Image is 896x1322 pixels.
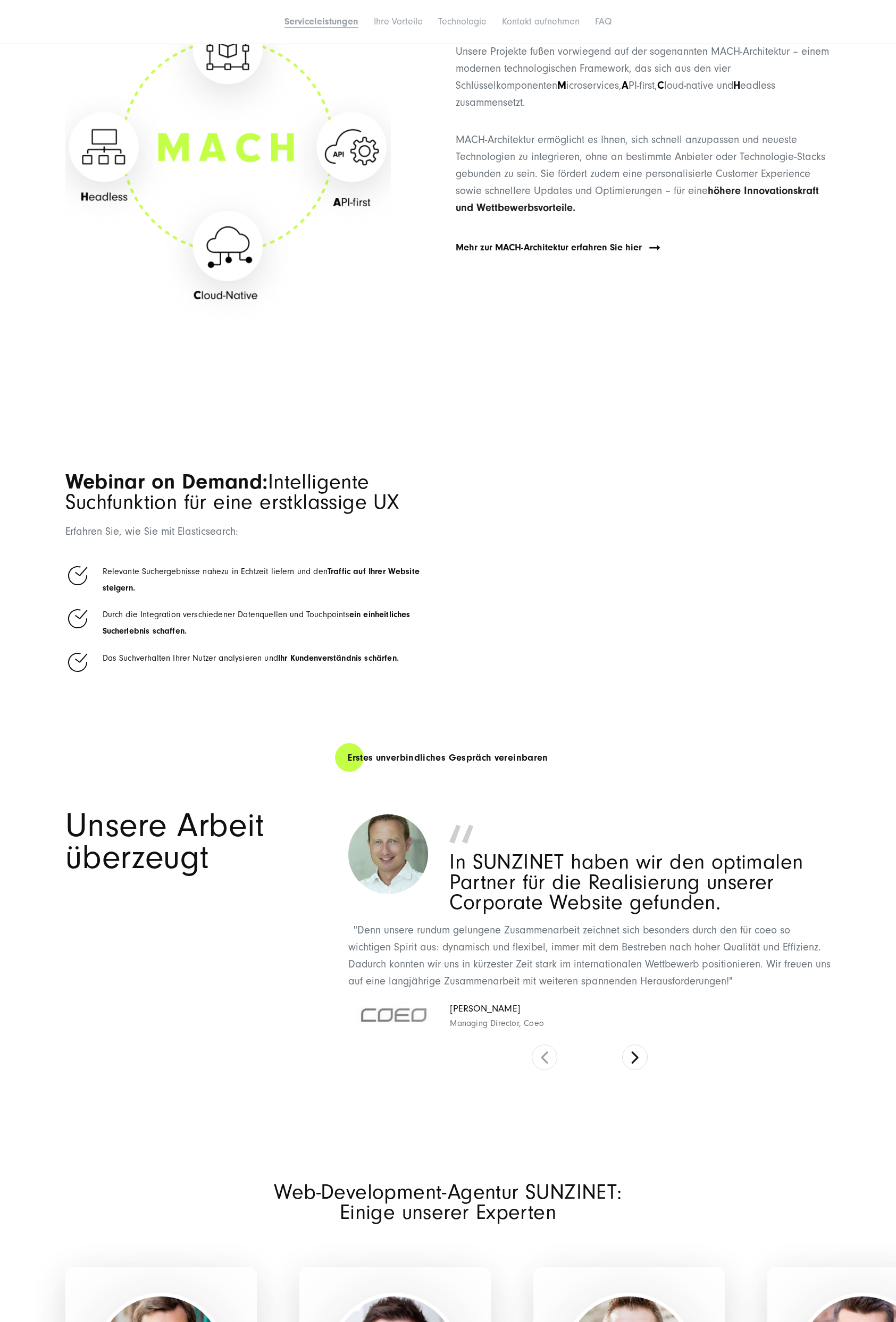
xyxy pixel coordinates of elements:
[595,16,612,27] a: FAQ
[209,1182,688,1223] h2: Web-Development-Agentur SUNZINET: Einige unserer Experten
[438,16,487,27] a: Technologie
[65,563,441,596] li: Relevante Suchergebnisse nahezu in Echtzeit liefern und den
[335,743,560,773] a: Erstes unverbindliches Gespräch vereinbaren
[65,471,441,512] h2: Intelligente Suchfunktion für eine erstklassige UX
[449,852,831,913] p: In SUNZINET haben wir den optimalen Partner für die Realisierung unserer Corporate Website gefunden.
[733,79,740,91] strong: H
[374,16,423,27] a: Ihre Vorteile
[65,469,268,494] strong: Webinar on Demand:
[348,814,428,894] img: Sebastian Ludwig - COEO - Managing Director - Zitat für Digitalagentur SUNZINET
[278,653,399,663] strong: Ihr Kundenverständnis schärfen.
[348,999,441,1033] img: csm_coeo_logo_02_09fa832268
[450,1001,544,1017] span: [PERSON_NAME]
[506,471,831,654] iframe: HubSpot Video
[103,610,411,636] strong: ein einheitliches Sucherlebnis schaffen.
[456,131,831,216] p: MACH-Architektur ermöglicht es Ihnen, sich schnell anzupassen und neueste Technologien zu integri...
[65,810,333,874] h2: Unsere Arbeit überzeugt
[284,16,358,27] a: Serviceleistungen
[65,607,441,639] li: Durch die Integration verschiedener Datenquellen und Touchpoints
[65,523,441,540] p: Erfahren Sie, wie Sie mit Elasticsearch:
[348,922,831,990] p: "Denn unsere rundum gelungene Zusammenarbeit zeichnet sich besonders durch den für coeo so wichti...
[502,16,580,27] a: Kontakt aufnehmen
[456,240,642,256] a: Mehr zur MACH-Architektur erfahren Sie hier
[65,650,441,668] li: Das Suchverhalten Ihrer Nutzer analysieren und
[557,79,566,91] strong: M
[622,79,629,91] strong: A
[657,79,664,91] strong: C
[103,567,420,593] strong: Traffic auf Ihrer Website steigern.
[450,1017,544,1031] span: Managing Director, Coeo
[456,43,831,111] p: Unsere Projekte fußen vorwiegend auf der sogenannten MACH-Architektur – einem modernen technologi...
